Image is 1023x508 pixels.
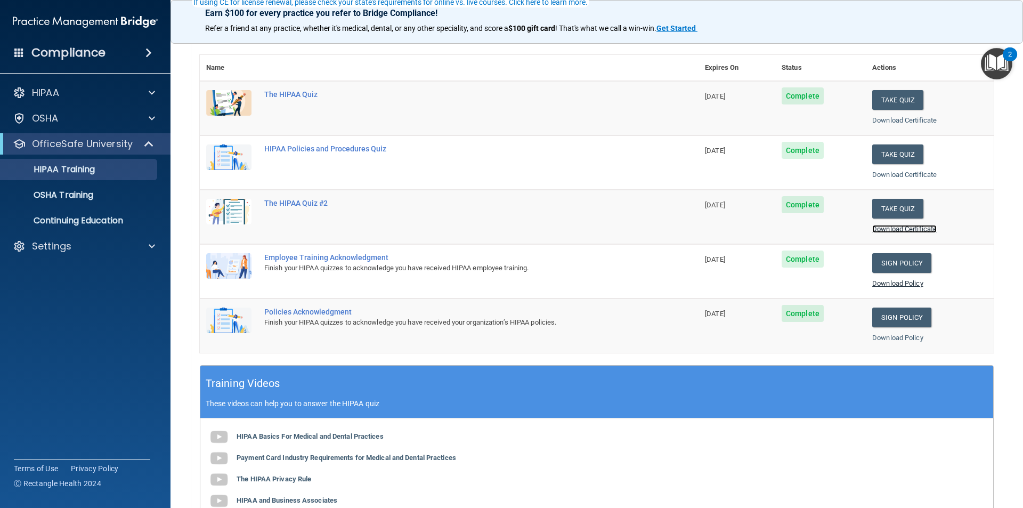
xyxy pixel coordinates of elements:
[872,116,937,124] a: Download Certificate
[705,201,725,209] span: [DATE]
[200,55,258,81] th: Name
[208,448,230,469] img: gray_youtube_icon.38fcd6cc.png
[237,475,311,483] b: The HIPAA Privacy Rule
[237,432,384,440] b: HIPAA Basics For Medical and Dental Practices
[13,138,155,150] a: OfficeSafe University
[13,11,158,33] img: PMB logo
[7,164,95,175] p: HIPAA Training
[264,90,645,99] div: The HIPAA Quiz
[872,199,923,219] button: Take Quiz
[872,253,931,273] a: Sign Policy
[205,8,988,18] p: Earn $100 for every practice you refer to Bridge Compliance!
[872,171,937,179] a: Download Certificate
[782,87,824,104] span: Complete
[782,251,824,268] span: Complete
[872,90,923,110] button: Take Quiz
[208,469,230,490] img: gray_youtube_icon.38fcd6cc.png
[508,24,555,33] strong: $100 gift card
[872,144,923,164] button: Take Quiz
[31,45,105,60] h4: Compliance
[872,334,923,342] a: Download Policy
[705,147,725,155] span: [DATE]
[1008,54,1012,68] div: 2
[264,262,645,275] div: Finish your HIPAA quizzes to acknowledge you have received HIPAA employee training.
[782,142,824,159] span: Complete
[206,374,280,393] h5: Training Videos
[205,24,508,33] span: Refer a friend at any practice, whether it's medical, dental, or any other speciality, and score a
[872,225,937,233] a: Download Certificate
[872,279,923,287] a: Download Policy
[872,308,931,327] a: Sign Policy
[237,454,456,462] b: Payment Card Industry Requirements for Medical and Dental Practices
[981,48,1012,79] button: Open Resource Center, 2 new notifications
[866,55,994,81] th: Actions
[264,199,645,207] div: The HIPAA Quiz #2
[208,426,230,448] img: gray_youtube_icon.38fcd6cc.png
[264,308,645,316] div: Policies Acknowledgment
[13,112,155,125] a: OSHA
[14,478,101,489] span: Ⓒ Rectangle Health 2024
[206,399,988,408] p: These videos can help you to answer the HIPAA quiz
[705,255,725,263] span: [DATE]
[782,305,824,322] span: Complete
[705,92,725,100] span: [DATE]
[264,316,645,329] div: Finish your HIPAA quizzes to acknowledge you have received your organization’s HIPAA policies.
[555,24,656,33] span: ! That's what we call a win-win.
[32,112,59,125] p: OSHA
[13,240,155,253] a: Settings
[32,240,71,253] p: Settings
[699,55,775,81] th: Expires On
[32,138,133,150] p: OfficeSafe University
[7,215,152,226] p: Continuing Education
[237,496,337,504] b: HIPAA and Business Associates
[13,86,155,99] a: HIPAA
[775,55,866,81] th: Status
[782,196,824,213] span: Complete
[656,24,696,33] strong: Get Started
[7,190,93,200] p: OSHA Training
[264,144,645,153] div: HIPAA Policies and Procedures Quiz
[705,310,725,318] span: [DATE]
[14,463,58,474] a: Terms of Use
[656,24,697,33] a: Get Started
[71,463,119,474] a: Privacy Policy
[264,253,645,262] div: Employee Training Acknowledgment
[32,86,59,99] p: HIPAA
